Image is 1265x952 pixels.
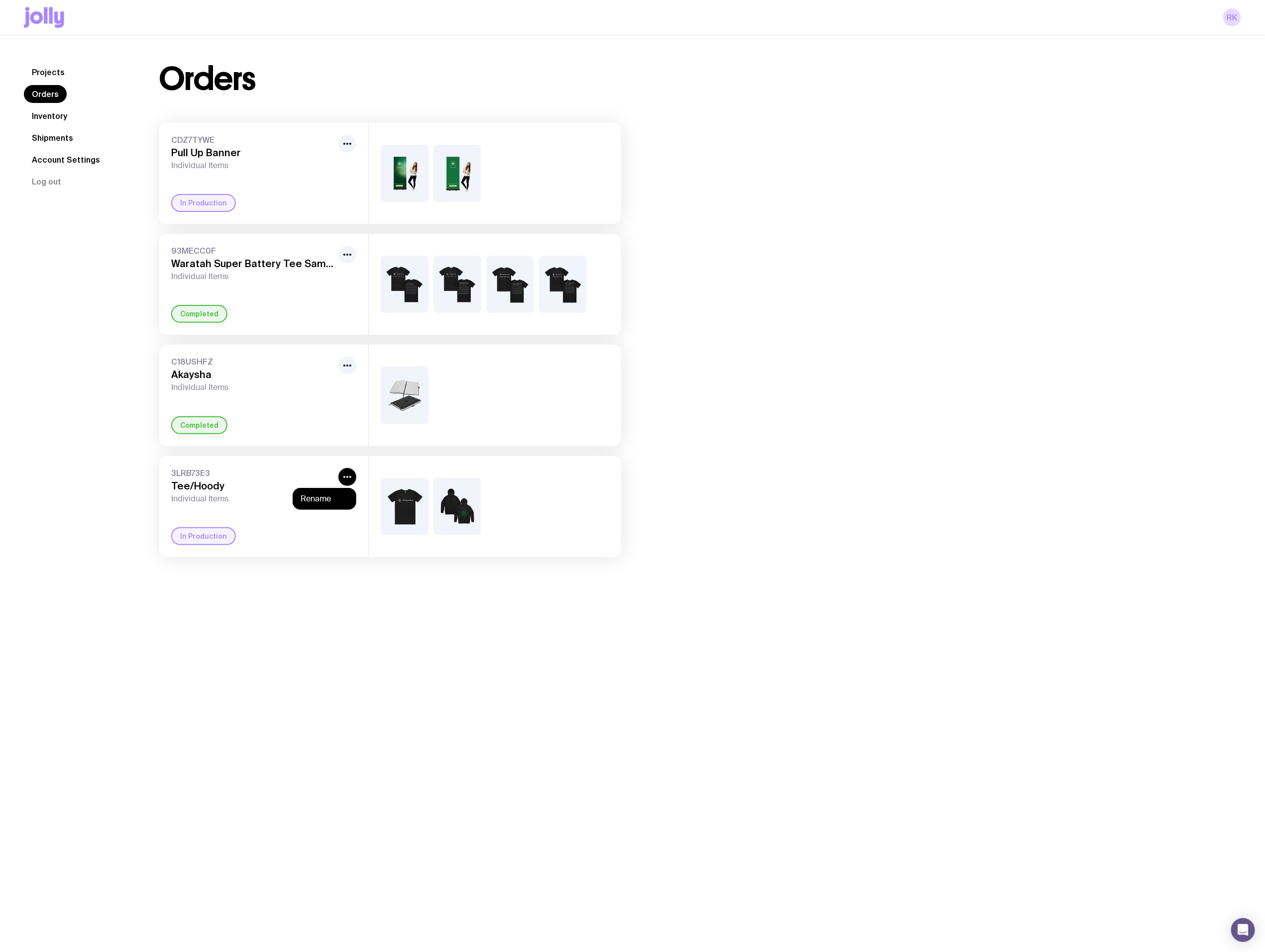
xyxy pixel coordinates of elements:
span: 93MECC0F [171,246,334,256]
h3: Pull Up Banner [171,147,334,159]
h3: Akaysha [171,369,334,381]
h3: Tee/Hoody [171,480,334,492]
div: Open Intercom Messenger [1231,918,1255,942]
div: In Production [171,527,236,545]
a: Inventory [24,107,75,125]
a: Shipments [24,129,81,147]
a: Orders [24,85,67,103]
a: RK [1223,8,1241,26]
div: Completed [171,305,227,323]
span: Individual Items [171,272,334,282]
span: C18USHFZ [171,357,334,367]
h1: Orders [159,63,255,95]
h3: Waratah Super Battery Tee Samples [171,258,334,270]
span: Individual Items [171,494,334,504]
span: Individual Items [171,382,334,392]
button: Log out [24,173,69,190]
a: Account Settings [24,151,108,169]
span: CDZ7TYWE [171,135,334,145]
button: Rename [301,494,348,504]
div: Completed [171,416,227,434]
div: In Production [171,194,236,212]
span: Individual Items [171,161,334,171]
a: Projects [24,63,73,81]
span: 3LRB73E3 [171,468,334,478]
